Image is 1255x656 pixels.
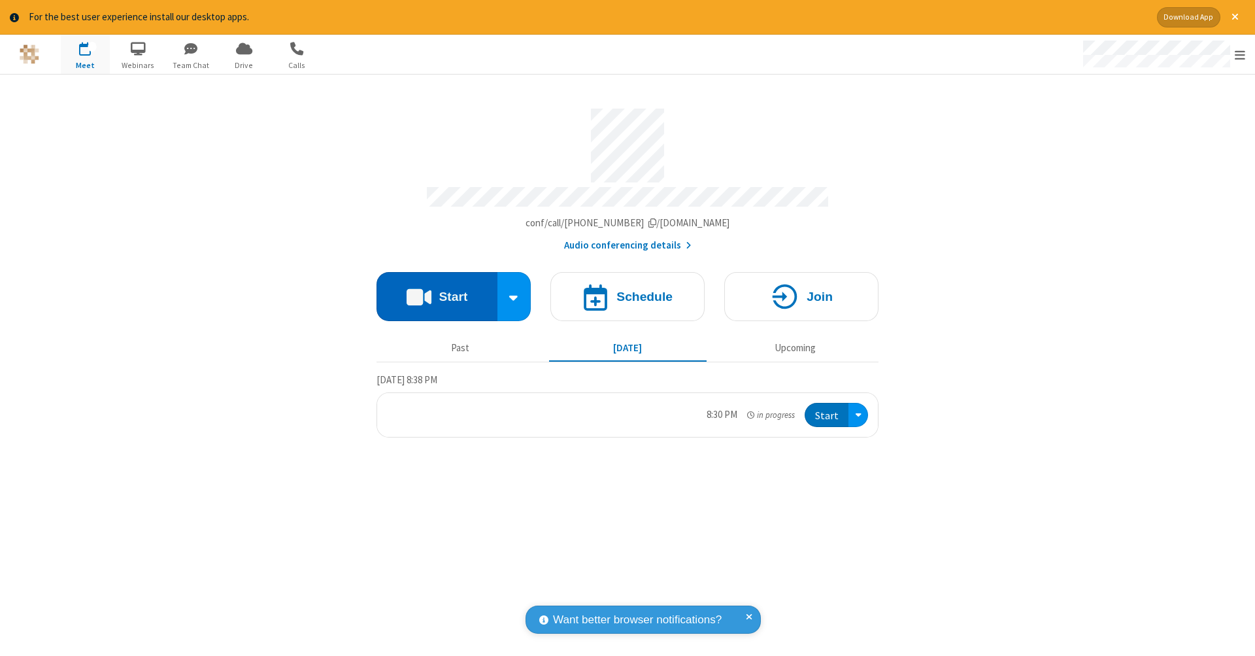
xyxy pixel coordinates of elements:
div: Start conference options [497,272,531,321]
button: Start [376,272,497,321]
span: Copy my meeting room link [526,216,730,229]
button: Upcoming [716,336,874,361]
button: Join [724,272,878,321]
section: Account details [376,99,878,252]
em: in progress [747,409,795,421]
section: Today's Meetings [376,372,878,438]
div: 8:30 PM [707,407,737,423]
span: Want better browser notifications? [553,612,722,629]
span: Meet [61,60,110,71]
h4: Start [439,290,467,303]
img: QA Selenium DO NOT DELETE OR CHANGE [20,44,39,64]
div: 1 [88,42,97,52]
button: Close alert [1225,7,1245,27]
button: Schedule [550,272,705,321]
button: Start [805,403,848,427]
span: Webinars [114,60,163,71]
button: Audio conferencing details [564,238,692,253]
h4: Schedule [616,290,673,303]
span: Calls [273,60,322,71]
button: [DATE] [549,336,707,361]
div: Open menu [848,403,868,427]
div: For the best user experience install our desktop apps. [29,10,1147,25]
span: [DATE] 8:38 PM [376,373,437,386]
button: Past [382,336,539,361]
button: Download App [1157,7,1220,27]
span: Team Chat [167,60,216,71]
span: Drive [220,60,269,71]
h4: Join [807,290,833,303]
div: Open menu [1071,35,1255,74]
button: Copy my meeting room linkCopy my meeting room link [526,216,730,231]
button: Logo [5,35,54,74]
